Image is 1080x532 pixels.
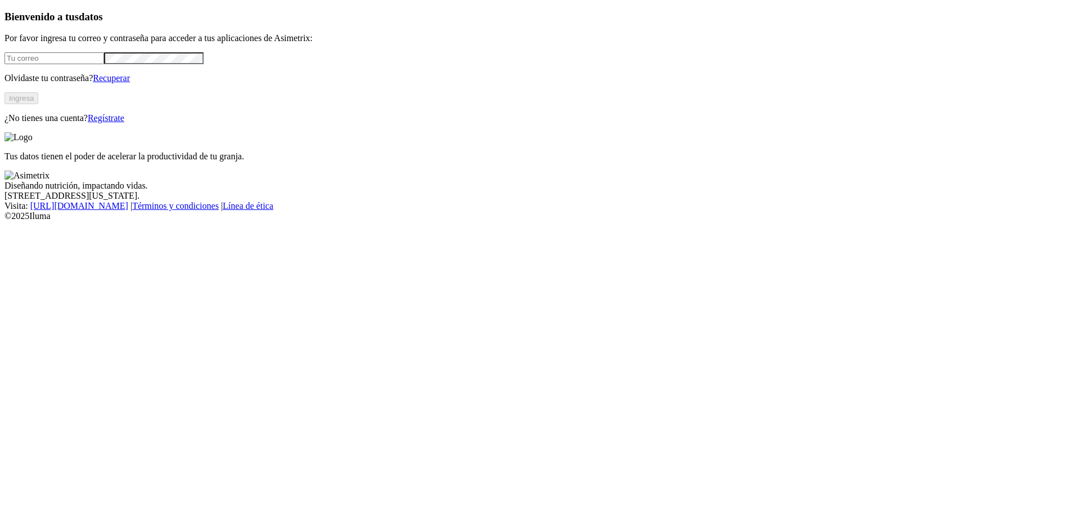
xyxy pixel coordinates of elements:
[4,92,38,104] button: Ingresa
[4,11,1075,23] h3: Bienvenido a tus
[4,181,1075,191] div: Diseñando nutrición, impactando vidas.
[4,171,49,181] img: Asimetrix
[4,191,1075,201] div: [STREET_ADDRESS][US_STATE].
[132,201,219,211] a: Términos y condiciones
[4,33,1075,43] p: Por favor ingresa tu correo y contraseña para acceder a tus aplicaciones de Asimetrix:
[79,11,103,23] span: datos
[4,73,1075,83] p: Olvidaste tu contraseña?
[4,113,1075,123] p: ¿No tienes una cuenta?
[88,113,124,123] a: Regístrate
[30,201,128,211] a: [URL][DOMAIN_NAME]
[4,132,33,142] img: Logo
[93,73,130,83] a: Recuperar
[4,211,1075,221] div: © 2025 Iluma
[223,201,273,211] a: Línea de ética
[4,52,104,64] input: Tu correo
[4,201,1075,211] div: Visita : | |
[4,151,1075,162] p: Tus datos tienen el poder de acelerar la productividad de tu granja.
